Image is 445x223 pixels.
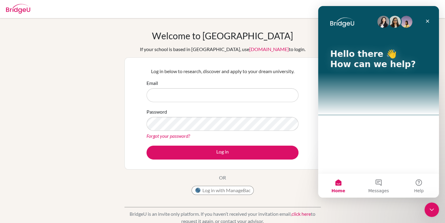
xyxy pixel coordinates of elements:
iframe: Intercom live chat [318,6,439,198]
label: Email [147,79,158,87]
div: If your school is based in [GEOGRAPHIC_DATA], use to login. [140,46,305,53]
p: OR [219,174,226,181]
button: Log in with ManageBac [192,186,254,195]
label: Password [147,108,167,115]
h1: Welcome to [GEOGRAPHIC_DATA] [152,30,293,41]
a: click here [292,211,311,217]
iframe: Intercom live chat [424,202,439,217]
p: Log in below to research, discover and apply to your dream university. [147,68,298,75]
button: Log in [147,146,298,160]
a: Forgot your password? [147,133,190,139]
img: Bridge-U [6,4,30,14]
a: [DOMAIN_NAME] [249,46,289,52]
